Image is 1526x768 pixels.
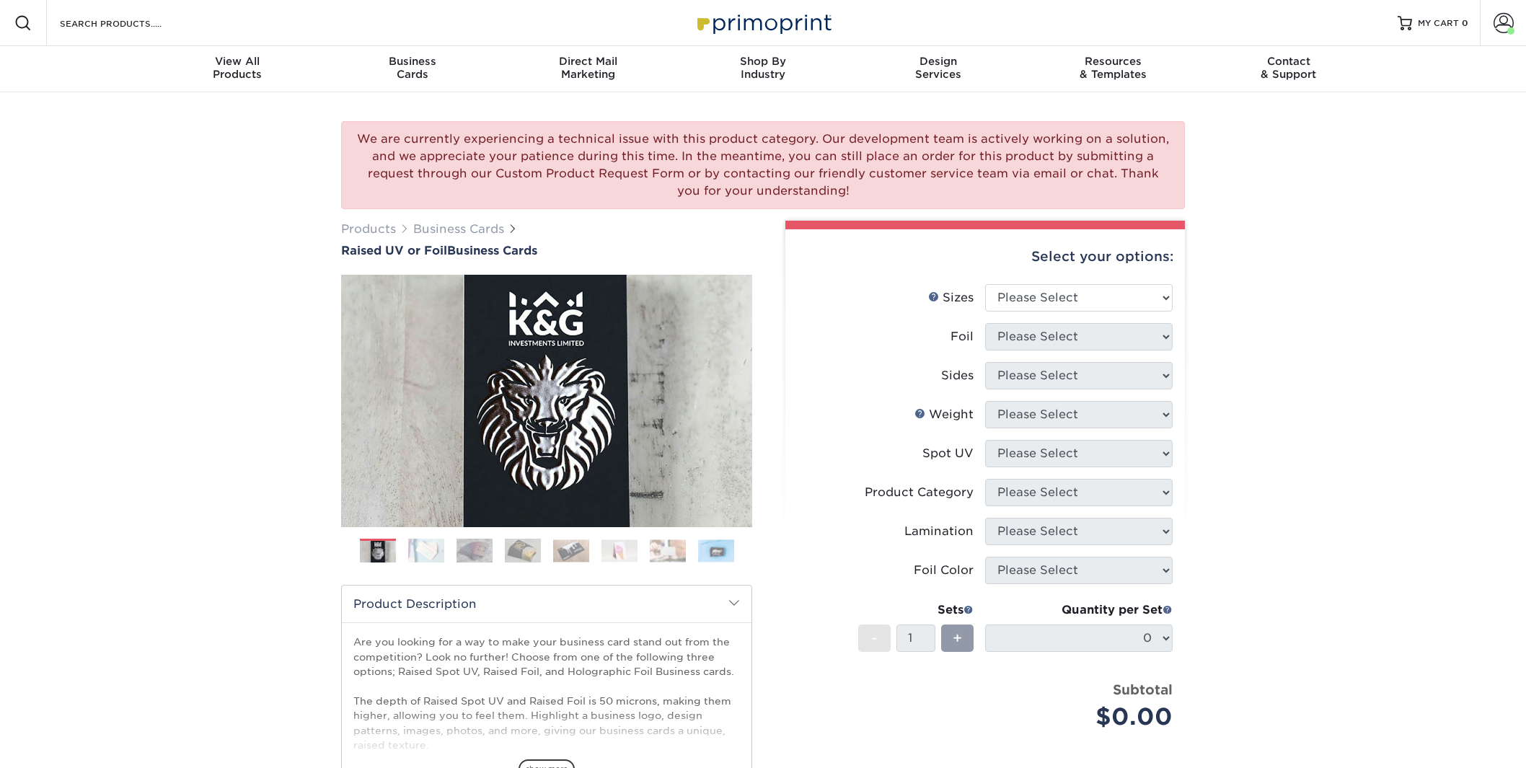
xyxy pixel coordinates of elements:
[150,55,325,68] span: View All
[797,229,1173,284] div: Select your options:
[341,244,752,257] a: Raised UV or FoilBusiness Cards
[676,55,851,81] div: Industry
[342,586,751,622] h2: Product Description
[865,484,974,501] div: Product Category
[1462,18,1468,28] span: 0
[928,289,974,306] div: Sizes
[698,539,734,562] img: Business Cards 08
[850,55,1026,81] div: Services
[691,7,835,38] img: Primoprint
[871,627,878,649] span: -
[850,55,1026,68] span: Design
[904,523,974,540] div: Lamination
[676,55,851,68] span: Shop By
[325,46,500,92] a: BusinessCards
[1113,681,1173,697] strong: Subtotal
[341,222,396,236] a: Products
[505,538,541,562] img: Business Cards 04
[985,601,1173,619] div: Quantity per Set
[408,538,444,562] img: Business Cards 02
[858,601,974,619] div: Sets
[1201,46,1376,92] a: Contact& Support
[650,539,686,562] img: Business Cards 07
[1418,17,1459,30] span: MY CART
[941,367,974,384] div: Sides
[850,46,1026,92] a: DesignServices
[150,46,325,92] a: View AllProducts
[1201,55,1376,68] span: Contact
[500,55,676,81] div: Marketing
[341,121,1185,209] div: We are currently experiencing a technical issue with this product category. Our development team ...
[150,55,325,81] div: Products
[341,195,752,606] img: Raised UV or Foil 01
[413,222,504,236] a: Business Cards
[1026,46,1201,92] a: Resources& Templates
[953,627,962,649] span: +
[601,539,638,562] img: Business Cards 06
[914,406,974,423] div: Weight
[457,538,493,562] img: Business Cards 03
[676,46,851,92] a: Shop ByIndustry
[553,539,589,562] img: Business Cards 05
[58,14,199,32] input: SEARCH PRODUCTS.....
[500,55,676,68] span: Direct Mail
[922,445,974,462] div: Spot UV
[996,699,1173,734] div: $0.00
[1201,55,1376,81] div: & Support
[500,46,676,92] a: Direct MailMarketing
[951,328,974,345] div: Foil
[325,55,500,81] div: Cards
[341,244,752,257] h1: Business Cards
[325,55,500,68] span: Business
[341,244,447,257] span: Raised UV or Foil
[914,562,974,579] div: Foil Color
[360,534,396,570] img: Business Cards 01
[1026,55,1201,68] span: Resources
[1026,55,1201,81] div: & Templates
